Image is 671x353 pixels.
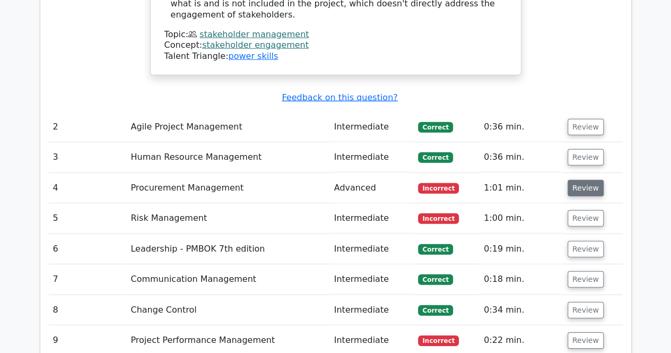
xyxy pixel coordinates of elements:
td: 0:18 min. [480,264,563,295]
td: Intermediate [330,112,414,142]
div: Talent Triangle: [164,29,507,62]
td: Intermediate [330,142,414,173]
td: 6 [49,234,127,264]
td: Intermediate [330,264,414,295]
td: 0:34 min. [480,295,563,325]
button: Review [568,119,604,135]
td: Change Control [126,295,329,325]
td: Agile Project Management [126,112,329,142]
td: Intermediate [330,234,414,264]
td: Leadership - PMBOK 7th edition [126,234,329,264]
button: Review [568,271,604,288]
td: Procurement Management [126,173,329,203]
a: Feedback on this question? [282,92,397,102]
td: 2 [49,112,127,142]
span: Incorrect [418,213,459,224]
td: 0:36 min. [480,142,563,173]
span: Correct [418,152,452,163]
button: Review [568,241,604,257]
button: Review [568,210,604,227]
div: Concept: [164,40,507,51]
td: 5 [49,203,127,234]
button: Review [568,180,604,196]
td: Risk Management [126,203,329,234]
a: stakeholder management [199,29,309,39]
span: Correct [418,305,452,316]
td: 4 [49,173,127,203]
td: 1:00 min. [480,203,563,234]
button: Review [568,302,604,318]
div: Topic: [164,29,507,40]
td: Communication Management [126,264,329,295]
td: 1:01 min. [480,173,563,203]
td: Advanced [330,173,414,203]
td: 7 [49,264,127,295]
td: Intermediate [330,203,414,234]
td: 8 [49,295,127,325]
a: stakeholder engagement [202,40,309,50]
button: Review [568,332,604,349]
span: Incorrect [418,335,459,346]
td: Human Resource Management [126,142,329,173]
button: Review [568,149,604,166]
span: Incorrect [418,183,459,194]
td: 0:36 min. [480,112,563,142]
a: power skills [228,51,278,61]
td: Intermediate [330,295,414,325]
span: Correct [418,122,452,133]
span: Correct [418,274,452,285]
span: Correct [418,244,452,255]
td: 3 [49,142,127,173]
td: 0:19 min. [480,234,563,264]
